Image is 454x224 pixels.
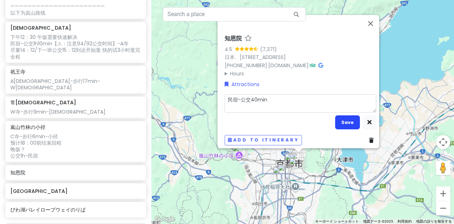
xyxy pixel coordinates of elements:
[10,133,141,159] div: C寺-步行6min-小径 预计18：00前结束回程 晚饭？ 公交1h-民宿
[225,45,235,53] div: 4.5
[335,115,360,129] button: Save
[364,27,380,43] div: 志賀駅
[363,219,393,223] span: 地図データ ©2025
[225,135,302,145] button: Add to itinerary
[436,201,450,215] button: ズームアウト
[163,7,306,21] input: Search a place
[225,69,376,77] summary: Hours
[245,35,252,42] a: Star place
[369,136,376,144] a: Delete place
[153,215,177,224] img: Google
[225,80,259,88] a: Attractions
[225,35,376,77] div: · ·
[436,161,450,175] button: 地図上にペグマンをドロップして、ストリートビューを開きます
[284,153,300,169] div: 四条大橋
[291,152,306,168] div: 知恩院
[10,78,141,91] div: A[DEMOGRAPHIC_DATA]-步行17min-W[DEMOGRAPHIC_DATA]
[227,136,243,151] div: 愛宕念仏寺
[315,219,359,224] button: キーボード ショートカット
[232,145,248,160] div: 嵐山竹林の小径
[310,63,316,68] i: Tripadvisor
[260,45,277,53] div: (7,371)
[10,25,71,31] h6: [DEMOGRAPHIC_DATA]
[225,94,376,113] textarea: 民宿-公交40min
[436,135,450,149] button: 地図のカメラ コントロール
[289,158,305,173] div: 産寧坂 (三年坂)
[436,186,450,201] button: ズームイン
[153,215,177,224] a: Google マップでこの地域を開きます（新しいウィンドウが開きます）
[10,169,141,176] h6: 知恩院
[10,34,141,60] div: 下午12：30 午饭需要快速解决 民宿-公交1h10min【⚠：注意94/92公交时间】-A寺 尽量14：12/下一班公交15：12到达开始逛 快的话3小时逛完全程
[416,219,452,223] a: 地図の誤りを報告する
[278,164,293,180] div: 京都駅
[10,69,25,75] h6: 祇王寺
[10,109,141,115] div: W寺-步行9min-[DEMOGRAPHIC_DATA]
[288,153,304,169] div: 八坂神社
[10,188,141,194] h6: [GEOGRAPHIC_DATA]
[286,152,302,168] div: 清本町
[225,54,286,61] a: 日本、[STREET_ADDRESS]
[225,61,267,69] a: [PHONE_NUMBER]
[230,141,245,156] div: 祇王寺
[10,206,141,213] h6: びわ湖バレイロープウェイのりば
[231,143,246,159] div: 常寂光寺
[10,3,141,16] div: —————————————————————— 以下为岚山路线
[10,99,76,106] h6: 常[DEMOGRAPHIC_DATA]
[10,124,45,130] h6: 嵐山竹林の小径
[225,35,242,42] h6: 知恩院
[362,15,379,32] button: 閉じる
[268,61,309,69] a: [DOMAIN_NAME]
[318,63,323,68] i: Google Maps
[273,166,289,182] div: 東寺東門前町５４−２
[397,219,412,223] a: 利用規約（新しいタブで開きます）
